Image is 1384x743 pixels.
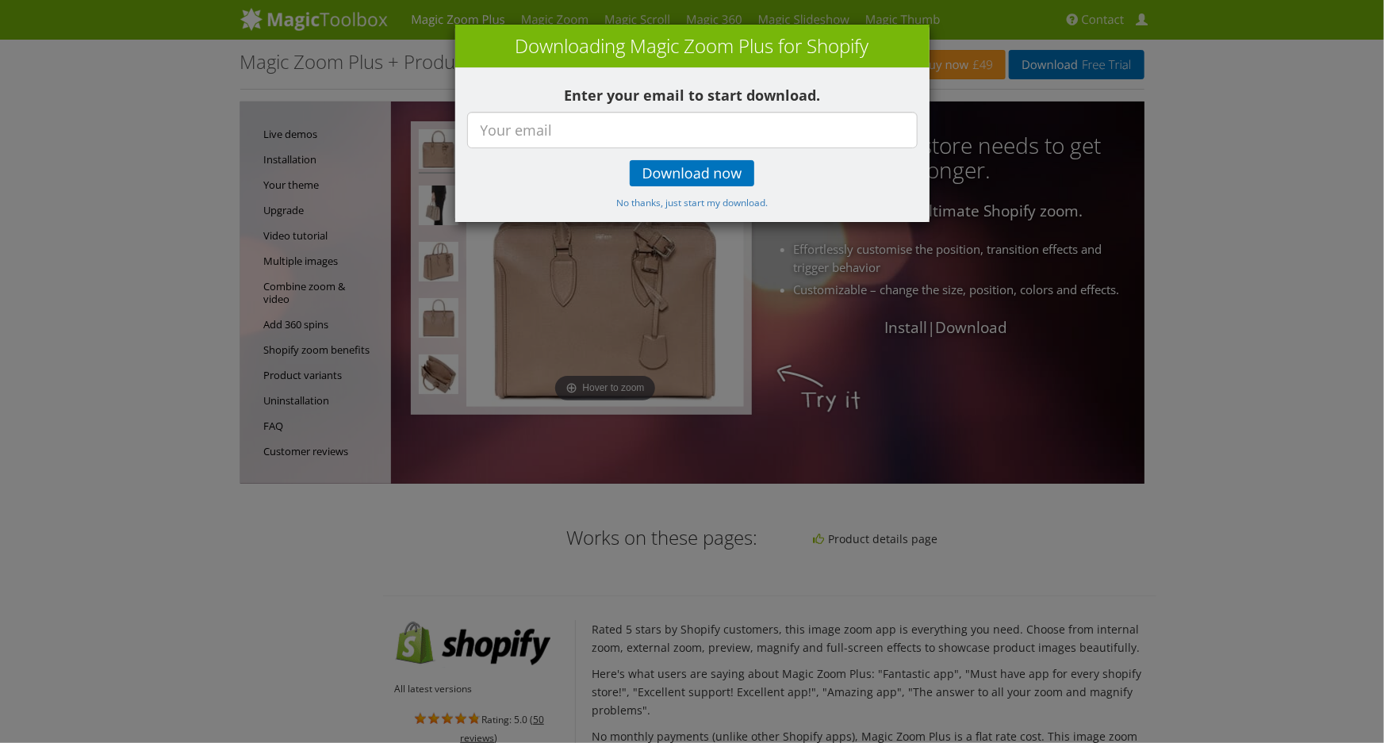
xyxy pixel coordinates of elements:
a: No thanks, just start my download. [616,194,768,209]
b: Enter your email to start download. [564,86,820,105]
input: Your email [467,112,918,148]
span: Download now [642,167,742,180]
h3: Downloading Magic Zoom Plus for Shopify [463,33,922,59]
a: Download now [630,160,755,186]
small: No thanks, just start my download. [616,196,768,209]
